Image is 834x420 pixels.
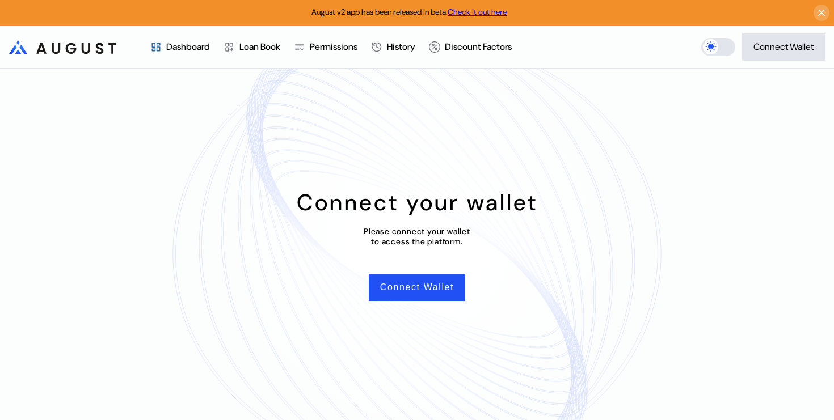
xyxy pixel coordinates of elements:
[742,33,825,61] button: Connect Wallet
[364,26,422,68] a: History
[448,7,507,17] a: Check it out here
[369,274,465,301] button: Connect Wallet
[753,41,814,53] div: Connect Wallet
[387,41,415,53] div: History
[144,26,217,68] a: Dashboard
[297,188,538,217] div: Connect your wallet
[166,41,210,53] div: Dashboard
[287,26,364,68] a: Permissions
[445,41,512,53] div: Discount Factors
[364,226,470,247] div: Please connect your wallet to access the platform.
[239,41,280,53] div: Loan Book
[311,7,507,17] span: August v2 app has been released in beta.
[310,41,357,53] div: Permissions
[422,26,519,68] a: Discount Factors
[217,26,287,68] a: Loan Book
